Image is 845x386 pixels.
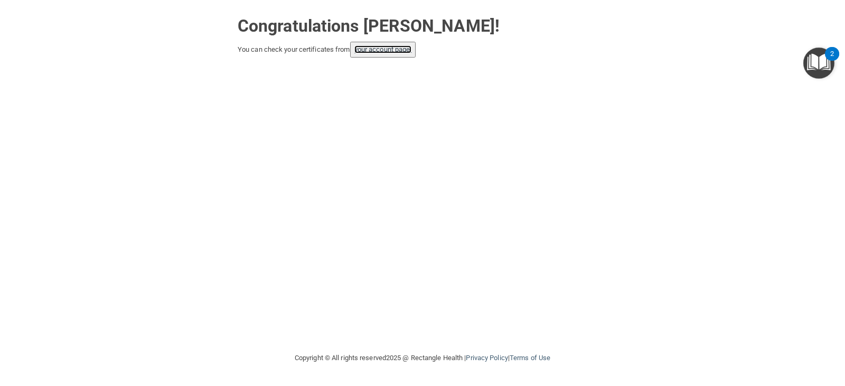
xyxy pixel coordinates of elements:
[238,16,500,36] strong: Congratulations [PERSON_NAME]!
[350,42,416,58] button: your account page!
[510,354,550,362] a: Terms of Use
[803,48,834,79] button: Open Resource Center, 2 new notifications
[238,42,607,58] div: You can check your certificates from
[230,341,615,375] div: Copyright © All rights reserved 2025 @ Rectangle Health | |
[354,45,412,53] a: your account page!
[466,354,508,362] a: Privacy Policy
[662,316,832,358] iframe: Drift Widget Chat Controller
[830,54,834,68] div: 2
